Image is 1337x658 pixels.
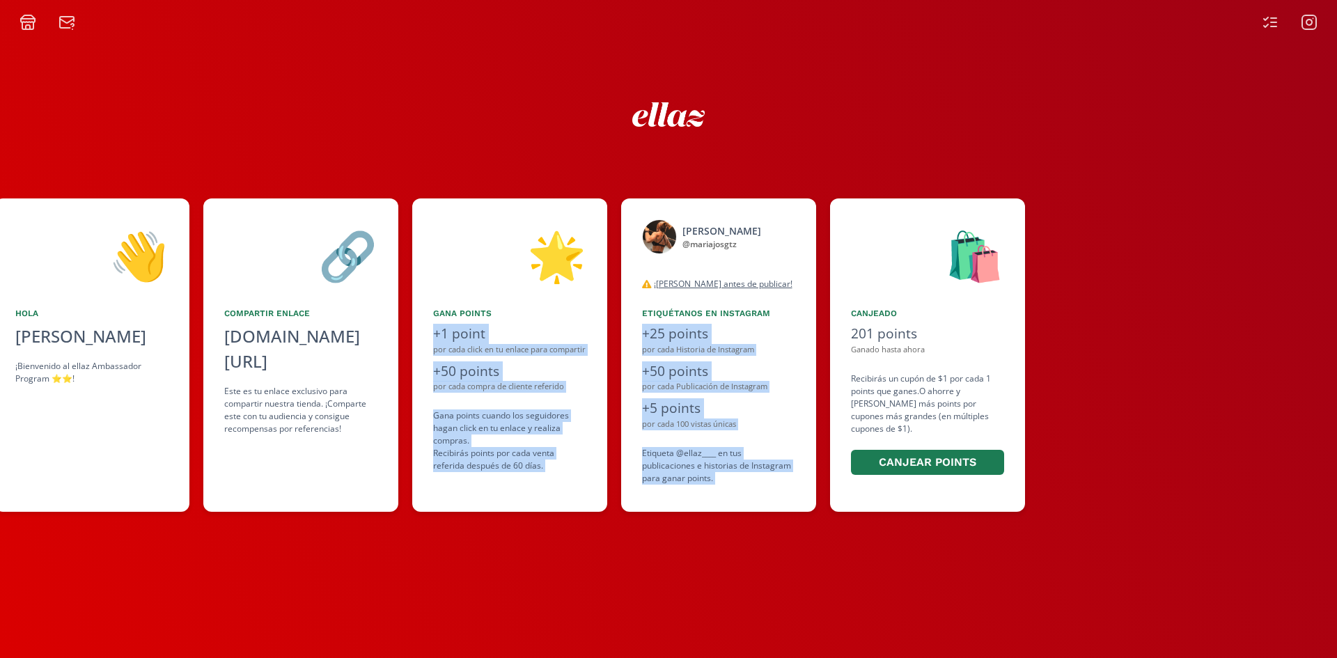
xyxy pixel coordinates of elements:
[642,447,795,485] div: Etiqueta @ellaz____ en tus publicaciones e historias de Instagram para ganar points.
[642,398,795,418] div: +5 points
[851,373,1004,478] div: Recibirás un cupón de $1 por cada 1 points que ganes. O ahorre y [PERSON_NAME] más points por cup...
[224,307,377,320] div: Compartir Enlace
[654,278,792,290] u: ¡[PERSON_NAME] antes de publicar!
[224,385,377,435] div: Este es tu enlace exclusivo para compartir nuestra tienda. ¡Comparte este con tu audiencia y cons...
[15,219,169,290] div: 👋
[851,324,1004,344] div: 201 points
[433,219,586,290] div: 🌟
[642,324,795,344] div: +25 points
[851,307,1004,320] div: Canjeado
[851,450,1004,476] button: Canjear points
[642,361,795,382] div: +50 points
[632,102,705,127] img: ew9eVGDHp6dD
[642,307,795,320] div: Etiquétanos en Instagram
[224,324,377,374] div: [DOMAIN_NAME][URL]
[851,344,1004,356] div: Ganado hasta ahora
[851,219,1004,290] div: 🛍️
[682,238,761,251] div: @ mariajosgtz
[15,324,169,349] div: [PERSON_NAME]
[433,324,586,344] div: +1 point
[682,224,761,238] div: [PERSON_NAME]
[433,361,586,382] div: +50 points
[224,219,377,290] div: 🔗
[642,344,795,356] div: por cada Historia de Instagram
[642,418,795,430] div: por cada 100 vistas únicas
[642,219,677,254] img: 525050199_18512760718046805_4512899896718383322_n.jpg
[433,307,586,320] div: Gana points
[433,381,586,393] div: por cada compra de cliente referido
[642,381,795,393] div: por cada Publicación de Instagram
[15,360,169,385] div: ¡Bienvenido al ellaz Ambassador Program ⭐️⭐️!
[433,344,586,356] div: por cada click en tu enlace para compartir
[433,409,586,472] div: Gana points cuando los seguidores hagan click en tu enlace y realiza compras . Recibirás points p...
[15,307,169,320] div: Hola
